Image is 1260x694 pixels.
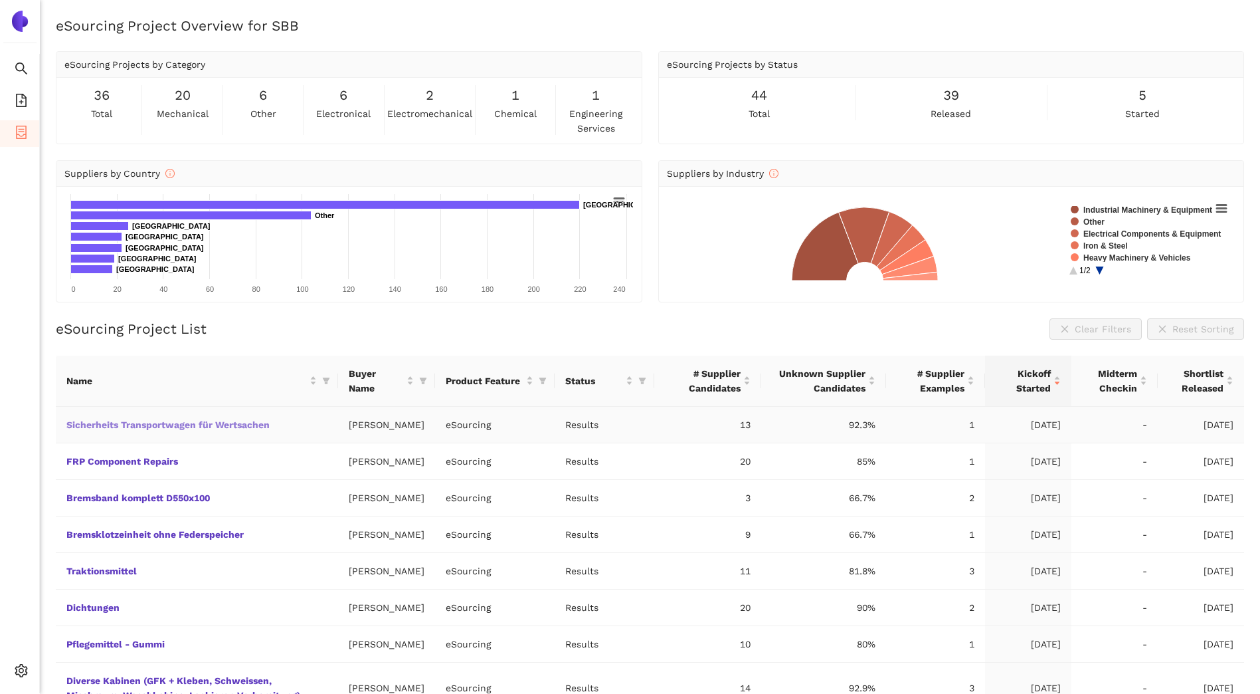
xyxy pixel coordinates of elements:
[1071,407,1158,443] td: -
[132,222,211,230] text: [GEOGRAPHIC_DATA]
[15,89,28,116] span: file-add
[435,626,555,663] td: eSourcing
[387,106,472,121] span: electromechanical
[159,285,167,293] text: 40
[435,517,555,553] td: eSourcing
[761,626,886,663] td: 80%
[886,517,985,553] td: 1
[175,85,191,106] span: 20
[435,285,447,293] text: 160
[761,553,886,590] td: 81.8%
[435,407,555,443] td: eSourcing
[1079,266,1091,275] text: 1/2
[996,366,1051,396] span: Kickoff Started
[761,480,886,517] td: 66.7%
[1158,443,1244,480] td: [DATE]
[613,285,625,293] text: 240
[654,443,761,480] td: 20
[886,480,985,517] td: 2
[555,443,654,480] td: Results
[338,480,435,517] td: [PERSON_NAME]
[555,553,654,590] td: Results
[338,553,435,590] td: [PERSON_NAME]
[511,85,519,106] span: 1
[985,626,1071,663] td: [DATE]
[91,106,112,121] span: total
[769,169,778,178] span: info-circle
[654,553,761,590] td: 11
[985,517,1071,553] td: [DATE]
[539,377,547,385] span: filter
[527,285,539,293] text: 200
[749,106,770,121] span: total
[435,590,555,626] td: eSourcing
[665,366,740,396] span: # Supplier Candidates
[114,285,122,293] text: 20
[886,626,985,663] td: 1
[555,407,654,443] td: Results
[654,356,761,407] th: this column's title is # Supplier Candidates,this column is sortable
[66,374,307,388] span: Name
[555,480,654,517] td: Results
[559,106,633,136] span: engineering services
[338,626,435,663] td: [PERSON_NAME]
[259,85,267,106] span: 6
[761,517,886,553] td: 66.7%
[319,371,333,391] span: filter
[296,285,308,293] text: 100
[1083,253,1191,263] text: Heavy Machinery & Vehicles
[897,366,964,396] span: # Supplier Examples
[349,366,404,396] span: Buyer Name
[416,364,430,398] span: filter
[565,374,623,388] span: Status
[638,377,646,385] span: filter
[1083,229,1221,239] text: Electrical Components & Equipment
[636,371,649,391] span: filter
[446,374,523,388] span: Product Feature
[1071,626,1158,663] td: -
[64,168,175,179] span: Suppliers by Country
[482,285,494,293] text: 180
[886,407,985,443] td: 1
[1082,366,1137,396] span: Midterm Checkin
[555,590,654,626] td: Results
[1158,517,1244,553] td: [DATE]
[931,106,971,121] span: released
[15,659,28,686] span: setting
[985,480,1071,517] td: [DATE]
[126,233,204,241] text: [GEOGRAPHIC_DATA]
[886,590,985,626] td: 2
[338,407,435,443] td: [PERSON_NAME]
[985,407,1071,443] td: [DATE]
[435,553,555,590] td: eSourcing
[94,85,110,106] span: 36
[886,443,985,480] td: 1
[494,106,537,121] span: chemical
[252,285,260,293] text: 80
[536,371,549,391] span: filter
[206,285,214,293] text: 60
[419,377,427,385] span: filter
[118,255,197,263] text: [GEOGRAPHIC_DATA]
[772,366,865,396] span: Unknown Supplier Candidates
[751,85,767,106] span: 44
[1071,356,1158,407] th: this column's title is Midterm Checkin,this column is sortable
[435,356,555,407] th: this column's title is Product Feature,this column is sortable
[71,285,75,293] text: 0
[316,106,371,121] span: electronical
[985,553,1071,590] td: [DATE]
[338,356,435,407] th: this column's title is Buyer Name,this column is sortable
[985,443,1071,480] td: [DATE]
[1071,480,1158,517] td: -
[761,590,886,626] td: 90%
[1138,85,1146,106] span: 5
[1158,480,1244,517] td: [DATE]
[1071,517,1158,553] td: -
[1049,318,1142,340] button: closeClear Filters
[64,59,205,70] span: eSourcing Projects by Category
[654,590,761,626] td: 20
[1083,241,1128,251] text: Iron & Steel
[1158,626,1244,663] td: [DATE]
[761,356,886,407] th: this column's title is Unknown Supplier Candidates,this column is sortable
[1071,590,1158,626] td: -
